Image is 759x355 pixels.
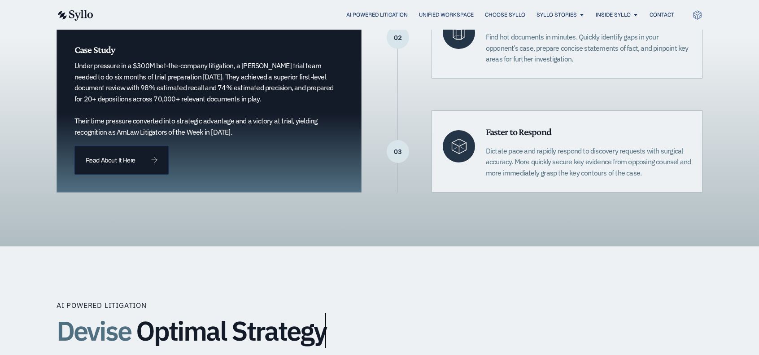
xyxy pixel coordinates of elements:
[74,44,115,55] span: Case Study
[596,11,631,19] a: Inside Syllo
[57,313,131,348] span: Devise
[387,37,409,38] p: 02
[136,316,326,346] span: Optimal Strategy
[111,11,674,19] nav: Menu
[650,11,674,19] a: Contact
[86,157,135,163] span: Read About It Here
[346,11,408,19] a: AI Powered Litigation
[486,145,691,179] p: Dictate pace and rapidly respond to discovery requests with surgical accuracy. More quickly secur...
[485,11,525,19] a: Choose Syllo
[387,151,409,152] p: 03
[486,126,551,137] span: Faster to Respond
[111,11,674,19] div: Menu Toggle
[74,60,334,137] p: Under pressure in a $300M bet-the-company litigation, a [PERSON_NAME] trial team needed to do six...
[57,10,93,21] img: syllo
[537,11,577,19] a: Syllo Stories
[57,300,147,311] p: AI Powered Litigation
[486,31,691,65] p: Find hot documents in minutes. Quickly identify gaps in your opponent’s case, prepare concise sta...
[419,11,474,19] a: Unified Workspace
[74,146,169,175] a: Read About It Here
